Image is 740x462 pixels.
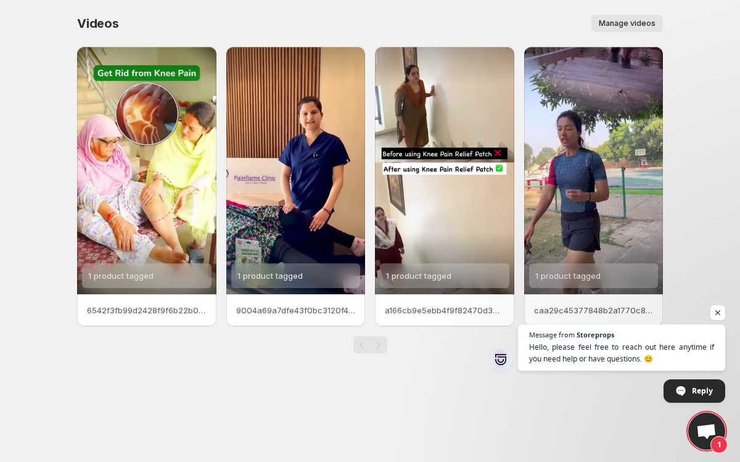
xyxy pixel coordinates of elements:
[529,341,714,365] span: Hello, please feel free to reach out here anytime if you need help or have questions. 😊
[385,304,504,316] p: a166cb9e5ebb4f9f82470d3354f436d6HD-1080p-25Mbps-49789106
[77,16,119,31] span: Videos
[688,413,725,450] a: Open chat
[386,271,451,281] span: 1 product tagged
[529,331,575,338] span: Message from
[353,336,387,353] nav: Pagination
[599,19,656,28] span: Manage videos
[591,15,663,32] button: Manage videos
[236,304,356,316] p: 9004a69a7dfe43f0bc3120f477e22570HD-1080p-25Mbps-49395570
[692,380,713,402] span: Reply
[535,271,601,281] span: 1 product tagged
[534,304,654,316] p: caa29c45377848b2a1770c82d1674c64HD-1080p-25Mbps-49789105
[87,304,207,316] p: 6542f3fb99d2428f9f6b22b0b7daf59aHD-1080p-25Mbps-49790812
[710,436,728,453] span: 1
[237,271,303,281] span: 1 product tagged
[88,271,154,281] span: 1 product tagged
[577,331,614,338] span: Storeprops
